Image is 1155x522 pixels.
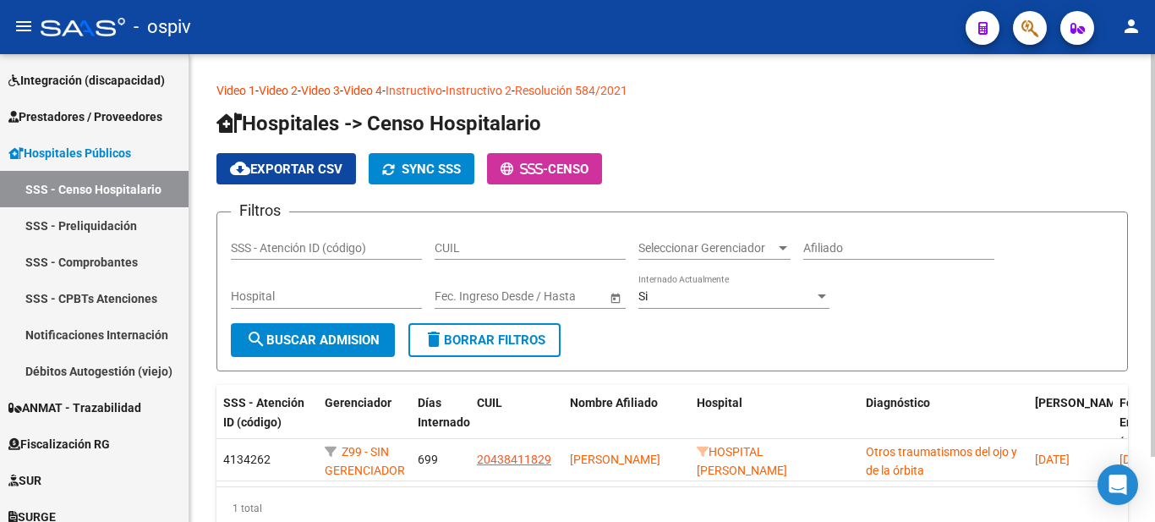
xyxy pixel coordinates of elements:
mat-icon: person [1121,16,1141,36]
datatable-header-cell: Diagnóstico [859,385,1028,459]
p: - - - - - - [216,81,1128,100]
a: Video 2 [259,84,298,97]
mat-icon: menu [14,16,34,36]
span: SYNC SSS [402,162,461,177]
span: Borrar Filtros [424,332,545,348]
mat-icon: cloud_download [230,158,250,179]
button: Borrar Filtros [408,323,561,357]
span: Prestadores / Proveedores [8,107,162,126]
datatable-header-cell: Hospital [690,385,859,459]
div: Open Intercom Messenger [1098,464,1138,505]
span: CUIL [477,396,502,409]
button: -CENSO [487,153,602,184]
span: Fiscalización RG [8,435,110,453]
span: ANMAT - Trazabilidad [8,398,141,417]
datatable-header-cell: Nombre Afiliado [563,385,690,459]
a: Video 4 [343,84,382,97]
span: Hospitales -> Censo Hospitalario [216,112,541,135]
span: Días Internado [418,396,470,429]
datatable-header-cell: Gerenciador [318,385,411,459]
mat-icon: delete [424,329,444,349]
button: Exportar CSV [216,153,356,184]
datatable-header-cell: Fecha Ingreso [1028,385,1113,459]
span: Exportar CSV [230,162,342,177]
a: Instructivo 2 [446,84,512,97]
input: Fecha inicio [435,289,496,304]
a: Instructivo [386,84,442,97]
span: Diagnóstico [866,396,930,409]
button: SYNC SSS [369,153,474,184]
span: - ospiv [134,8,191,46]
datatable-header-cell: Días Internado [411,385,470,459]
span: Hospitales Públicos [8,144,131,162]
span: Integración (discapacidad) [8,71,165,90]
mat-icon: search [246,329,266,349]
span: [DATE] [1035,453,1070,466]
span: [DATE] [1119,453,1154,466]
span: 4134262 [223,453,271,466]
span: Gerenciador [325,396,391,409]
span: HOSPITAL [PERSON_NAME] [697,445,787,478]
h3: Filtros [231,199,289,223]
span: Seleccionar Gerenciador [638,241,775,256]
span: CENSO [548,162,588,177]
datatable-header-cell: CUIL [470,385,563,459]
span: - [501,162,548,177]
span: [PERSON_NAME] [570,453,660,466]
a: Resolución 584/2021 [515,84,627,97]
span: Hospital [697,396,742,409]
span: Buscar admision [246,332,380,348]
span: 20438411829 [477,453,551,466]
span: SSS - Atención ID (código) [223,396,304,429]
span: 699 [418,453,438,466]
span: Otros traumatismos del ojo y de la órbita [866,445,1017,478]
input: Fecha fin [511,289,594,304]
span: [PERSON_NAME] [1035,396,1126,409]
span: Z99 - SIN GERENCIADOR [325,445,405,478]
span: Nombre Afiliado [570,396,658,409]
a: Video 3 [301,84,340,97]
a: Video 1 [216,84,255,97]
button: Buscar admision [231,323,395,357]
datatable-header-cell: SSS - Atención ID (código) [216,385,318,459]
button: Open calendar [606,288,624,306]
span: Si [638,289,648,303]
span: SUR [8,471,41,490]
